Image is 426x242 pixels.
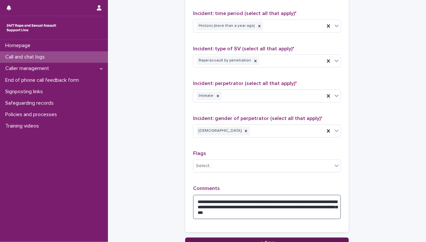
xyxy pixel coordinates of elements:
p: Training videos [3,123,44,129]
span: Incident: gender of perpetrator (select all that apply) [193,116,322,121]
div: Rape/assault by penetration [197,57,252,65]
div: Historic (more than a year ago) [197,22,256,30]
span: Flags [193,151,206,156]
p: Homepage [3,43,36,49]
div: Select... [196,163,212,170]
span: Incident: time period (select all that apply) [193,11,296,16]
p: Policies and processes [3,112,62,118]
p: End of phone call feedback form [3,77,84,83]
p: Safeguarding records [3,100,59,106]
p: Caller management [3,65,54,72]
p: Signposting links [3,89,48,95]
span: Incident: perpetrator (select all that apply) [193,81,297,86]
span: Comments [193,186,220,191]
img: rhQMoQhaT3yELyF149Cw [5,21,58,34]
p: Call and chat logs [3,54,50,60]
div: Intimate [197,92,214,101]
div: [DEMOGRAPHIC_DATA] [197,127,242,136]
span: Incident: type of SV (select all that apply) [193,46,294,51]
